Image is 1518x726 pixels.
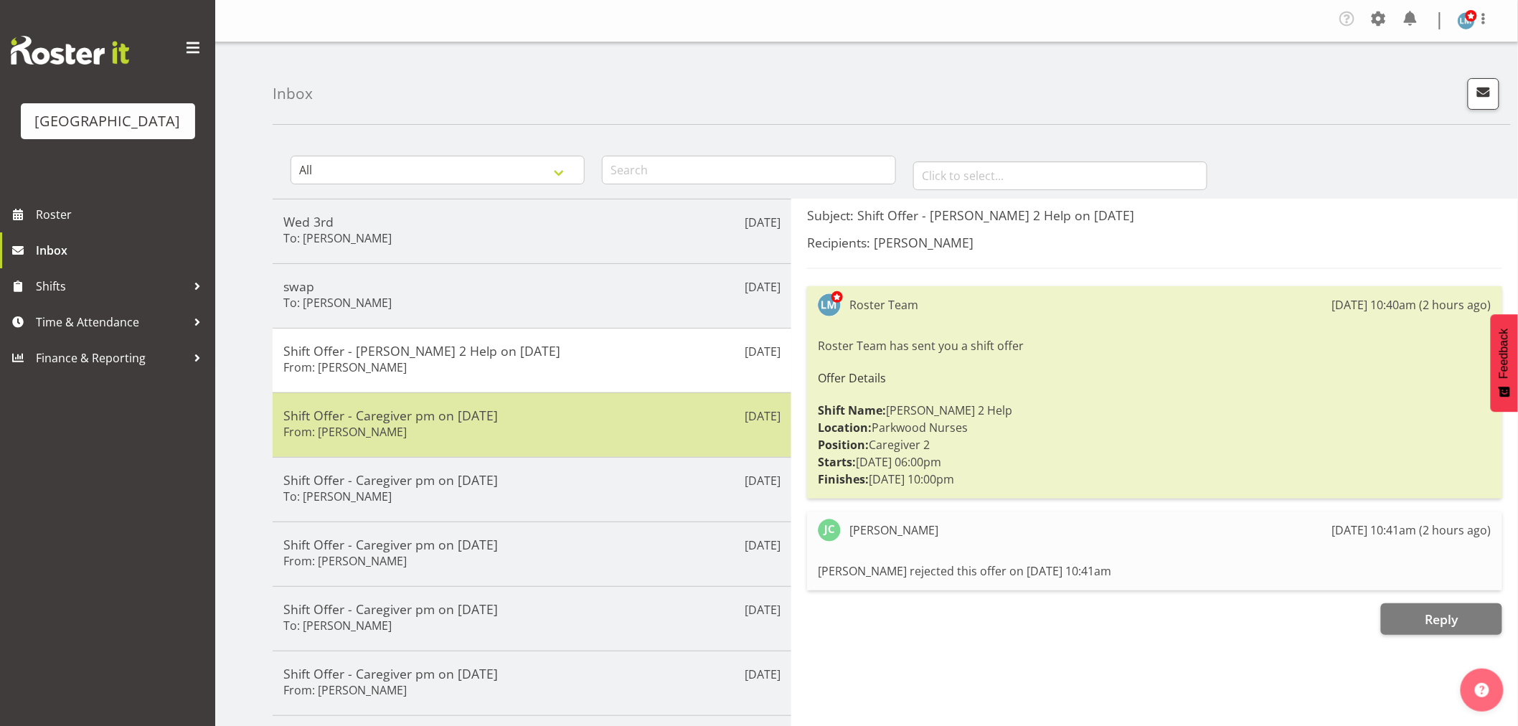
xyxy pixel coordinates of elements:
h6: To: [PERSON_NAME] [283,489,392,504]
h6: To: [PERSON_NAME] [283,296,392,310]
div: [PERSON_NAME] rejected this offer on [DATE] 10:41am [818,559,1491,583]
button: Reply [1381,603,1502,635]
div: [DATE] 10:41am (2 hours ago) [1332,522,1491,539]
input: Search [602,156,896,184]
h5: Wed 3rd [283,214,781,230]
h4: Inbox [273,85,313,102]
p: [DATE] [745,343,781,360]
strong: Starts: [818,454,856,470]
h6: From: [PERSON_NAME] [283,425,407,439]
p: [DATE] [745,601,781,618]
img: jessa-catapang647.jpg [818,519,841,542]
h5: Shift Offer - Caregiver pm on [DATE] [283,666,781,682]
strong: Finishes: [818,471,869,487]
p: [DATE] [745,666,781,683]
strong: Position: [818,437,869,453]
span: Inbox [36,240,208,261]
span: Reply [1425,610,1458,628]
h6: From: [PERSON_NAME] [283,554,407,568]
p: [DATE] [745,278,781,296]
h5: swap [283,278,781,294]
div: Roster Team has sent you a shift offer [PERSON_NAME] 2 Help Parkwood Nurses Caregiver 2 [DATE] 06... [818,334,1491,491]
span: Feedback [1498,329,1511,379]
p: [DATE] [745,214,781,231]
p: [DATE] [745,407,781,425]
span: Finance & Reporting [36,347,187,369]
input: Click to select... [913,161,1207,190]
h6: From: [PERSON_NAME] [283,360,407,374]
span: Time & Attendance [36,311,187,333]
h6: To: [PERSON_NAME] [283,618,392,633]
strong: Location: [818,420,872,435]
h6: To: [PERSON_NAME] [283,231,392,245]
img: help-xxl-2.png [1475,683,1489,697]
img: lesley-mckenzie127.jpg [818,293,841,316]
div: [PERSON_NAME] [849,522,938,539]
img: Rosterit website logo [11,36,129,65]
div: Roster Team [849,296,918,313]
h6: Offer Details [818,372,1491,385]
div: [GEOGRAPHIC_DATA] [35,110,181,132]
h5: Shift Offer - Caregiver pm on [DATE] [283,601,781,617]
span: Roster [36,204,208,225]
p: [DATE] [745,472,781,489]
button: Feedback - Show survey [1491,314,1518,412]
h5: Shift Offer - [PERSON_NAME] 2 Help on [DATE] [283,343,781,359]
strong: Shift Name: [818,402,886,418]
h6: From: [PERSON_NAME] [283,683,407,697]
h5: Shift Offer - Caregiver pm on [DATE] [283,407,781,423]
h5: Recipients: [PERSON_NAME] [807,235,1502,250]
img: lesley-mckenzie127.jpg [1458,12,1475,29]
span: Shifts [36,275,187,297]
h5: Shift Offer - Caregiver pm on [DATE] [283,537,781,552]
p: [DATE] [745,537,781,554]
h5: Shift Offer - Caregiver pm on [DATE] [283,472,781,488]
div: [DATE] 10:40am (2 hours ago) [1332,296,1491,313]
h5: Subject: Shift Offer - [PERSON_NAME] 2 Help on [DATE] [807,207,1502,223]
